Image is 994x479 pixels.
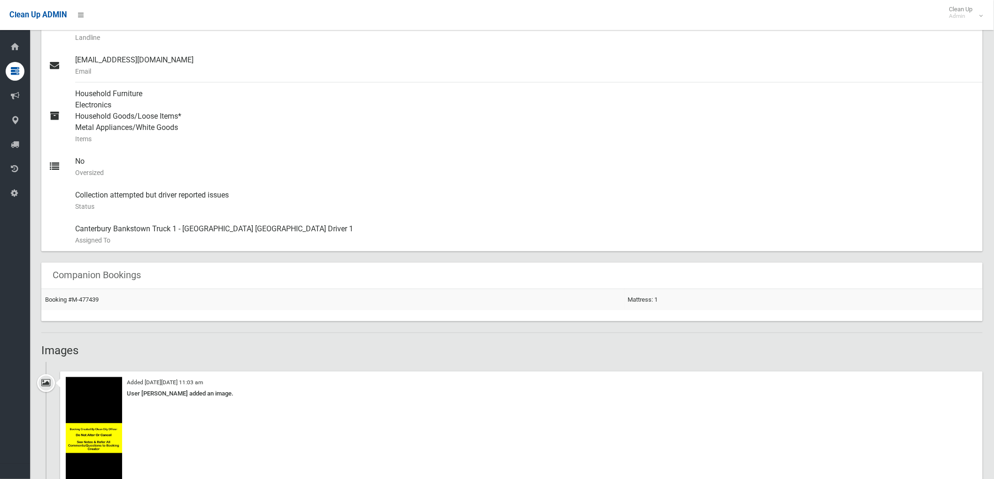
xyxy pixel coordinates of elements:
[75,201,975,212] small: Status
[75,218,975,251] div: Canterbury Bankstown Truck 1 - [GEOGRAPHIC_DATA] [GEOGRAPHIC_DATA] Driver 1
[41,49,983,83] a: [EMAIL_ADDRESS][DOMAIN_NAME]Email
[75,133,975,144] small: Items
[75,235,975,246] small: Assigned To
[41,344,983,357] h2: Images
[75,167,975,178] small: Oversized
[75,49,975,83] div: [EMAIL_ADDRESS][DOMAIN_NAME]
[949,13,973,20] small: Admin
[75,150,975,184] div: No
[75,83,975,150] div: Household Furniture Electronics Household Goods/Loose Items* Metal Appliances/White Goods
[75,184,975,218] div: Collection attempted but driver reported issues
[127,380,203,386] small: Added [DATE][DATE] 11:03 am
[9,10,67,19] span: Clean Up ADMIN
[41,266,152,284] header: Companion Bookings
[945,6,982,20] span: Clean Up
[75,15,975,49] div: [PHONE_NUMBER]
[624,289,983,310] td: Mattress: 1
[45,296,99,303] a: Booking #M-477439
[75,32,975,43] small: Landline
[66,388,977,400] div: User [PERSON_NAME] added an image.
[75,66,975,77] small: Email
